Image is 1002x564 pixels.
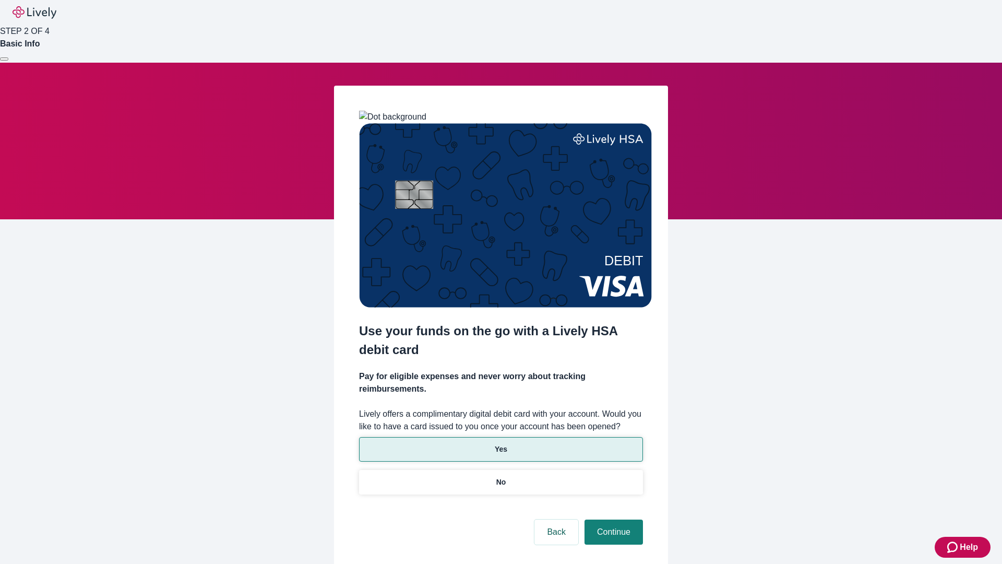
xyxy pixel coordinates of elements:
[359,408,643,433] label: Lively offers a complimentary digital debit card with your account. Would you like to have a card...
[359,123,652,308] img: Debit card
[359,111,426,123] img: Dot background
[359,437,643,462] button: Yes
[359,470,643,495] button: No
[13,6,56,19] img: Lively
[496,477,506,488] p: No
[947,541,960,554] svg: Zendesk support icon
[935,537,991,558] button: Zendesk support iconHelp
[359,322,643,359] h2: Use your funds on the go with a Lively HSA debit card
[960,541,978,554] span: Help
[534,520,578,545] button: Back
[495,444,507,455] p: Yes
[359,370,643,395] h4: Pay for eligible expenses and never worry about tracking reimbursements.
[584,520,643,545] button: Continue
